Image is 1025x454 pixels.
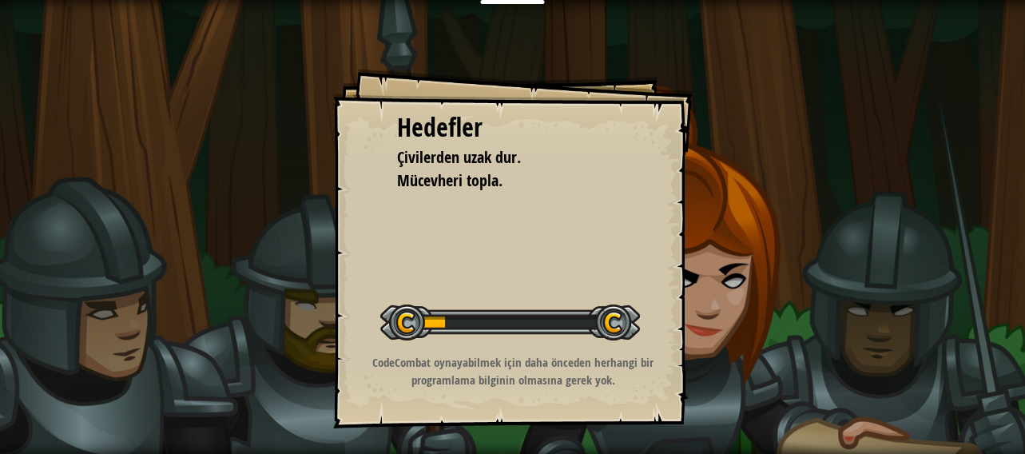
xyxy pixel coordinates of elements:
[353,354,673,388] p: CodeCombat oynayabilmek için daha önceden herhangi bir programlama bilginin olmasına gerek yok.
[377,146,625,169] li: Çivilerden uzak dur.
[397,169,503,191] span: Mücevheri topla.
[397,110,629,146] div: Hedefler
[397,146,521,168] span: Çivilerden uzak dur.
[377,169,625,193] li: Mücevheri topla.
